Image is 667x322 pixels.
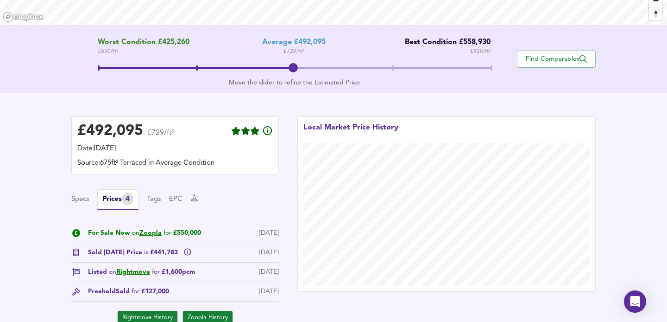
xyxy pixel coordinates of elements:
[88,267,195,277] span: Listed £1,600pcm
[259,248,279,258] div: [DATE]
[97,189,138,210] button: Prices4
[98,78,491,87] div: Move the slider to refine the Estimated Price
[259,287,279,296] div: [DATE]
[116,269,150,275] a: Rightmove
[122,193,133,205] div: 4
[517,51,596,68] button: Find Comparables
[283,47,304,56] span: £ 729 / ft²
[303,122,398,143] div: Local Market Price History
[262,38,326,47] div: Average £492,095
[169,194,182,205] button: EPC
[152,269,160,275] span: for
[522,55,591,64] span: Find Comparables
[624,290,646,313] div: Open Intercom Messenger
[77,158,273,168] div: Source: 675ft² Terraced in Average Condition
[132,288,139,295] span: for
[77,124,143,138] div: £ 492,095
[470,47,491,56] span: £ 828 / ft²
[98,47,189,56] span: £ 630 / ft²
[88,248,180,258] span: Sold [DATE] Price £441,783
[259,267,279,277] div: [DATE]
[147,129,175,143] span: £729/ft²
[71,194,89,205] button: Specs
[109,269,116,275] span: on
[77,144,273,154] div: Date: [DATE]
[132,230,139,236] span: on
[164,230,171,236] span: for
[144,249,148,256] span: is
[139,230,162,236] a: Zoopla
[88,287,169,296] div: Freehold
[649,7,662,20] button: Reset bearing to north
[3,12,44,22] a: Mapbox homepage
[98,38,189,47] span: Worst Condition £425,260
[102,193,133,205] div: Prices
[398,38,491,47] div: Best Condition £558,930
[88,228,201,238] span: For Sale Now £550,000
[116,287,169,296] span: Sold £127,000
[147,194,161,205] button: Tags
[259,228,279,238] div: [DATE]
